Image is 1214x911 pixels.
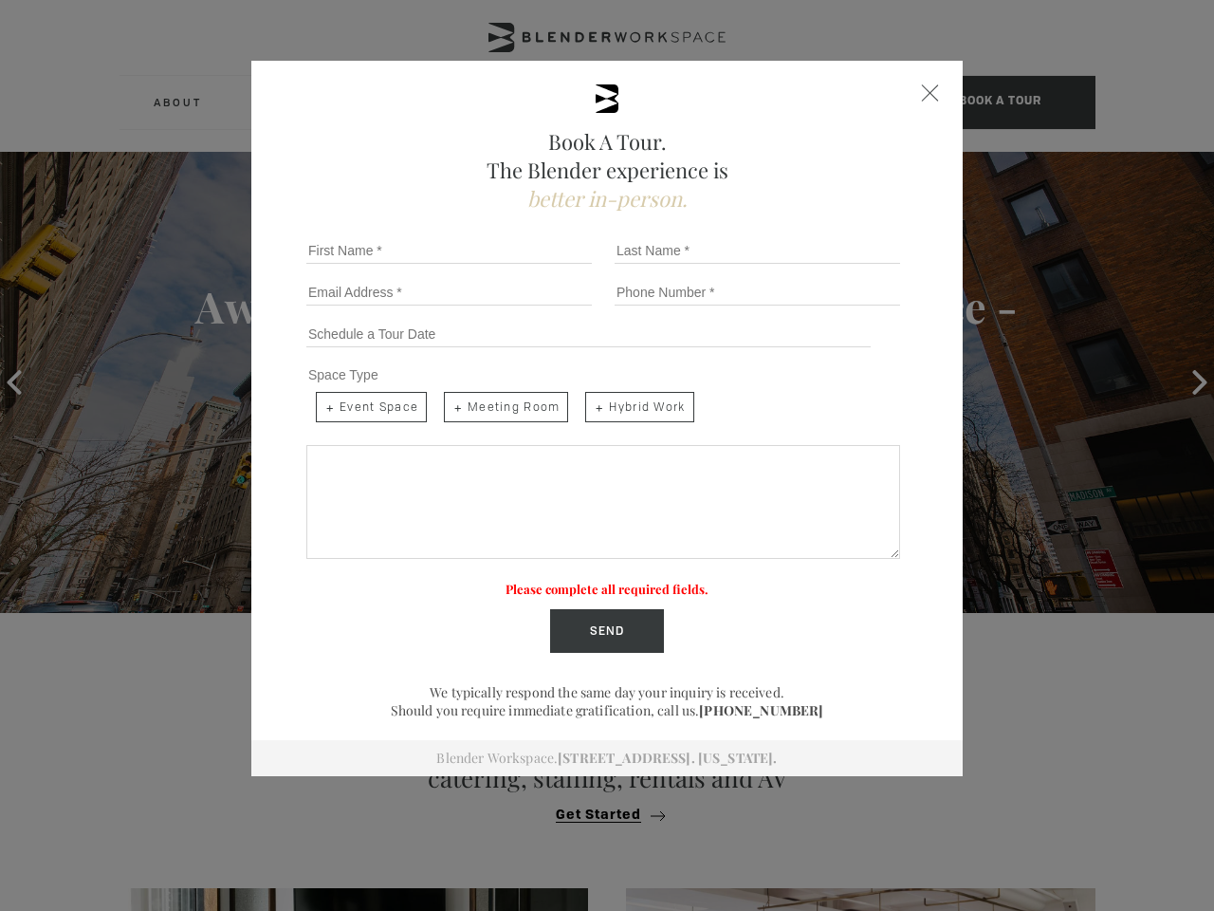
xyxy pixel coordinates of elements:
[444,392,568,422] span: Meeting Room
[558,749,777,767] a: [STREET_ADDRESS]. [US_STATE].
[306,279,592,306] input: Email Address *
[316,392,427,422] span: Event Space
[585,392,693,422] span: Hybrid Work
[251,740,963,776] div: Blender Workspace.
[699,701,823,719] a: [PHONE_NUMBER]
[308,367,378,382] span: Space Type
[306,237,592,264] input: First Name *
[299,127,915,213] h2: Book A Tour. The Blender experience is
[615,279,900,306] input: Phone Number *
[306,321,871,347] input: Schedule a Tour Date
[615,237,900,264] input: Last Name *
[299,683,915,701] p: We typically respond the same day your inquiry is received.
[922,84,939,102] div: Close form
[527,184,688,213] span: better in-person.
[299,701,915,719] p: Should you require immediate gratification, call us.
[550,609,664,653] input: Send
[506,581,708,597] label: Please complete all required fields.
